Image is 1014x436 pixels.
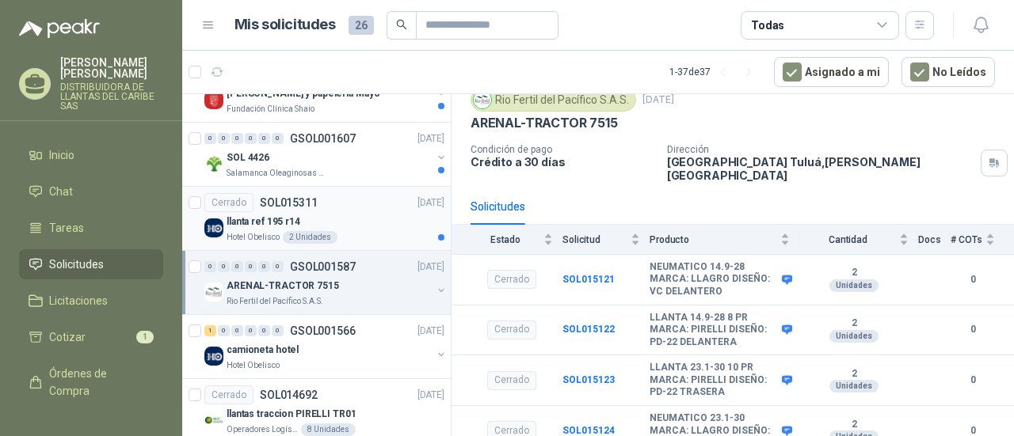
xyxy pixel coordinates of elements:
[487,270,536,289] div: Cerrado
[471,88,636,112] div: Rio Fertil del Pacífico S.A.S.
[290,325,356,336] p: GSOL001566
[245,133,257,144] div: 0
[19,358,163,406] a: Órdenes de Compra
[272,133,284,144] div: 0
[136,331,154,343] span: 1
[951,272,995,287] b: 0
[260,389,318,400] p: SOL014692
[182,187,451,251] a: CerradoSOL015311[DATE] Company Logollanta ref 195 r14Hotel Obelisco2 Unidades
[417,195,444,210] p: [DATE]
[301,423,356,436] div: 8 Unidades
[218,325,230,336] div: 0
[227,343,299,358] p: camioneta hotel
[951,234,982,245] span: # COTs
[19,140,163,170] a: Inicio
[799,225,918,254] th: Cantidad
[799,368,909,381] b: 2
[774,57,889,87] button: Asignado a mi
[471,144,654,155] p: Condición de pago
[799,317,909,330] b: 2
[349,16,374,35] span: 26
[829,380,879,392] div: Unidades
[204,385,253,404] div: Cerrado
[204,321,448,372] a: 1 0 0 0 0 0 GSOL001566[DATE] Company Logocamioneta hotelHotel Obelisco
[258,261,270,272] div: 0
[227,231,280,244] p: Hotel Obelisco
[396,19,407,30] span: search
[650,312,778,349] b: LLANTA 14.9-28 8 PR MARCA: PIRELLI DISEÑO: PD-22 DELANTERA
[204,282,223,301] img: Company Logo
[227,103,314,116] p: Fundación Clínica Shaio
[204,325,216,336] div: 1
[49,328,86,346] span: Cotizar
[650,362,778,399] b: LLANTA 23.1-30 10 PR MARCA: PIRELLI DISEÑO: PD-22 TRASERA
[227,423,298,436] p: Operadores Logísticos del Caribe
[49,256,104,273] span: Solicitudes
[218,261,230,272] div: 0
[487,320,536,339] div: Cerrado
[204,90,223,109] img: Company Logo
[231,325,243,336] div: 0
[204,347,223,366] img: Company Logo
[669,59,761,85] div: 1 - 37 de 37
[417,324,444,339] p: [DATE]
[227,359,280,372] p: Hotel Obelisco
[951,322,995,337] b: 0
[829,279,879,292] div: Unidades
[918,225,951,254] th: Docs
[19,286,163,316] a: Licitaciones
[290,133,356,144] p: GSOL001607
[829,330,879,343] div: Unidades
[19,322,163,352] a: Cotizar1
[474,91,491,108] img: Company Logo
[231,261,243,272] div: 0
[471,115,618,131] p: ARENAL-TRACTOR 7515
[204,154,223,173] img: Company Logo
[799,234,896,245] span: Cantidad
[60,57,163,79] p: [PERSON_NAME] [PERSON_NAME]
[667,144,974,155] p: Dirección
[272,325,284,336] div: 0
[204,133,216,144] div: 0
[231,133,243,144] div: 0
[204,261,216,272] div: 0
[562,425,615,436] a: SOL015124
[227,167,326,180] p: Salamanca Oleaginosas SAS
[234,13,336,36] h1: Mis solicitudes
[49,183,73,200] span: Chat
[471,155,654,169] p: Crédito a 30 días
[19,19,100,38] img: Logo peakr
[227,407,356,422] p: llantas traccion PIRELLI TR01
[417,260,444,275] p: [DATE]
[283,231,337,244] div: 2 Unidades
[951,225,1014,254] th: # COTs
[562,324,615,335] a: SOL015122
[562,374,615,385] a: SOL015123
[204,411,223,430] img: Company Logo
[562,225,650,254] th: Solicitud
[417,131,444,146] p: [DATE]
[49,219,84,237] span: Tareas
[951,373,995,388] b: 0
[471,234,540,245] span: Estado
[667,155,974,182] p: [GEOGRAPHIC_DATA] Tuluá , [PERSON_NAME][GEOGRAPHIC_DATA]
[471,198,525,215] div: Solicitudes
[562,234,627,245] span: Solicitud
[258,325,270,336] div: 0
[204,257,448,308] a: 0 0 0 0 0 0 GSOL001587[DATE] Company LogoARENAL-TRACTOR 7515Rio Fertil del Pacífico S.A.S.
[19,213,163,243] a: Tareas
[290,261,356,272] p: GSOL001587
[204,218,223,237] img: Company Logo
[452,225,562,254] th: Estado
[272,261,284,272] div: 0
[204,193,253,212] div: Cerrado
[562,274,615,285] a: SOL015121
[19,176,163,207] a: Chat
[60,82,163,111] p: DISTRIBUIDORA DE LLANTAS DEL CARIBE SAS
[642,93,674,108] p: [DATE]
[245,325,257,336] div: 0
[204,129,448,180] a: 0 0 0 0 0 0 GSOL001607[DATE] Company LogoSOL 4426Salamanca Oleaginosas SAS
